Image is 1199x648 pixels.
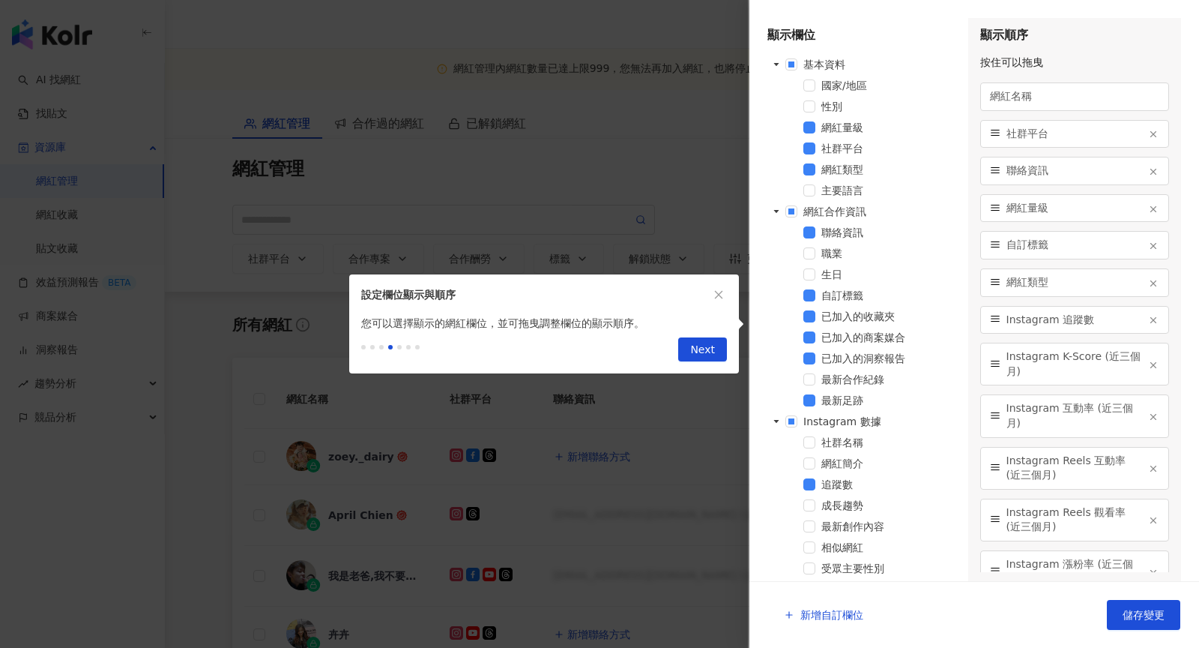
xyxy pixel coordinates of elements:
[710,286,727,303] button: close
[349,315,739,331] div: 您可以選擇顯示的網紅欄位，並可拖曳調整欄位的顯示順序。
[690,338,715,362] span: Next
[361,286,710,303] div: 設定欄位顯示與順序
[713,289,724,300] span: close
[678,337,727,361] button: Next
